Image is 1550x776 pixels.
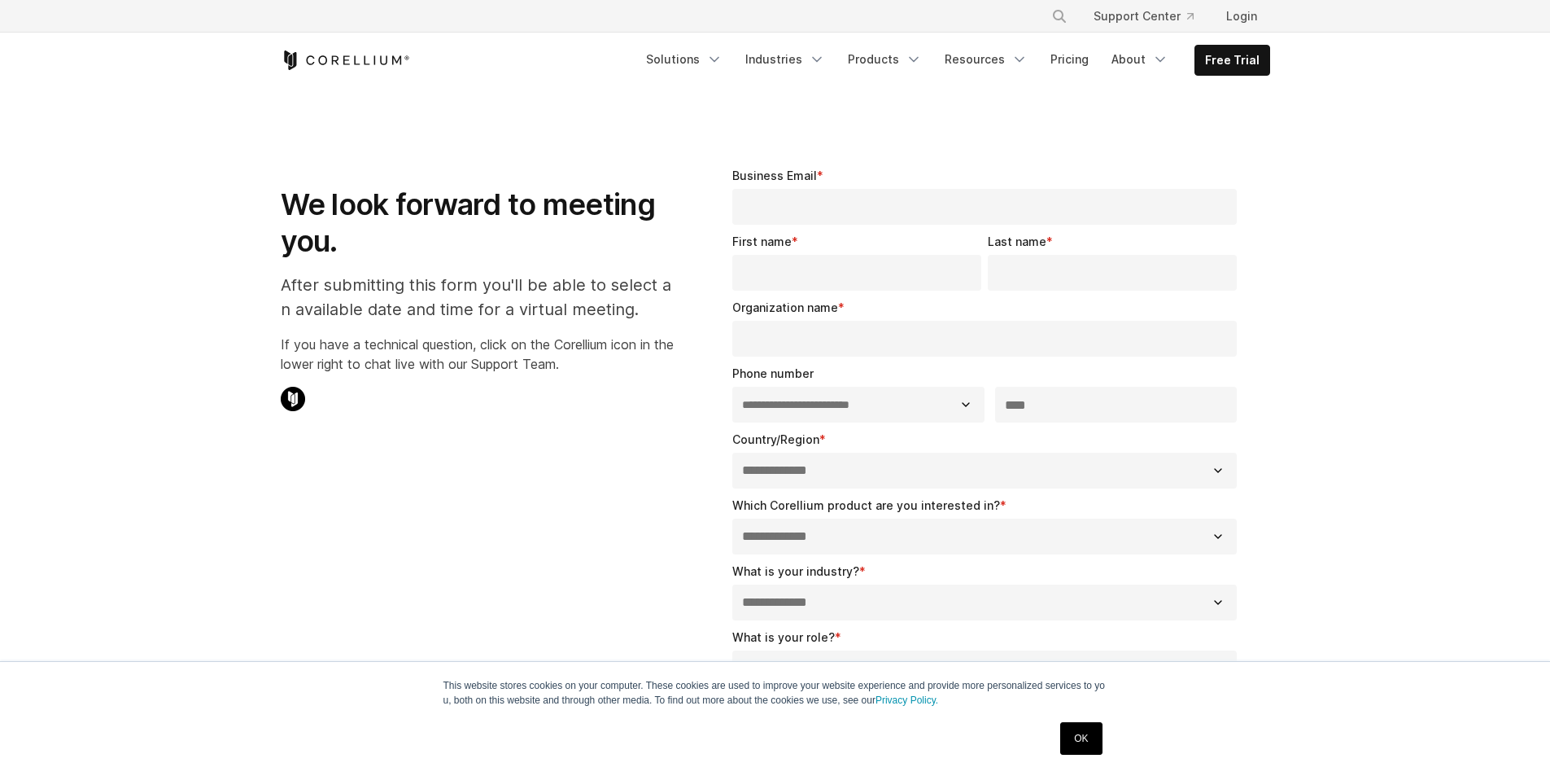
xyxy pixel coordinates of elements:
h1: We look forward to meeting you. [281,186,674,260]
span: Country/Region [732,432,819,446]
div: Navigation Menu [1032,2,1270,31]
a: Support Center [1081,2,1207,31]
p: If you have a technical question, click on the Corellium icon in the lower right to chat live wit... [281,335,674,374]
a: Free Trial [1195,46,1269,75]
a: Corellium Home [281,50,410,70]
p: This website stores cookies on your computer. These cookies are used to improve your website expe... [443,678,1107,708]
span: First name [732,235,792,248]
span: Organization name [732,300,838,314]
a: Login [1213,2,1270,31]
a: Privacy Policy. [875,695,938,706]
span: Business Email [732,169,817,182]
span: Which Corellium product are you interested in? [732,498,1000,512]
a: Solutions [636,45,732,74]
button: Search [1045,2,1074,31]
span: Last name [988,235,1046,248]
img: Corellium Chat Icon [281,387,305,411]
a: Pricing [1041,45,1098,74]
p: After submitting this form you'll be able to select an available date and time for a virtual meet... [281,273,674,322]
a: Resources [935,45,1037,74]
div: Navigation Menu [636,45,1270,76]
a: Industries [736,45,835,74]
span: What is your industry? [732,564,859,578]
span: Phone number [732,366,814,380]
span: What is your role? [732,630,835,644]
a: Products [838,45,932,74]
a: About [1102,45,1178,74]
a: OK [1060,722,1102,755]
